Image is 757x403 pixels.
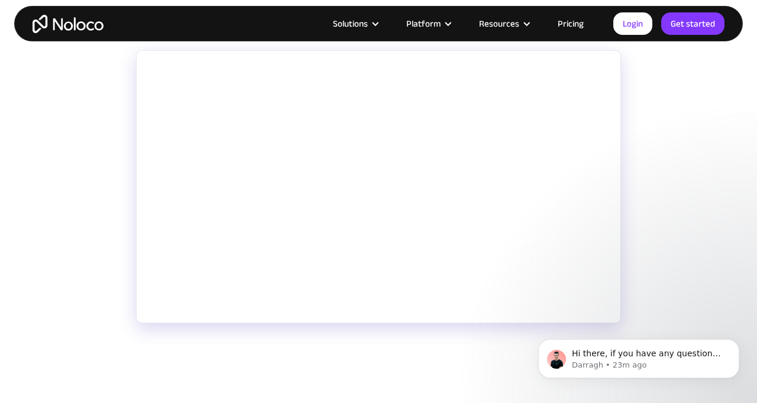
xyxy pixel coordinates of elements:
[406,16,441,31] div: Platform
[543,16,599,31] a: Pricing
[33,15,103,33] a: home
[661,12,724,35] a: Get started
[318,16,392,31] div: Solutions
[464,16,543,31] div: Resources
[333,16,368,31] div: Solutions
[137,51,620,323] iframe: YouTube embed
[479,16,519,31] div: Resources
[136,359,621,387] p: Noloco is such a cool tool. Follow me through the process of setting up a super simple inventory ...
[520,314,757,397] iframe: Intercom notifications message
[613,12,652,35] a: Login
[392,16,464,31] div: Platform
